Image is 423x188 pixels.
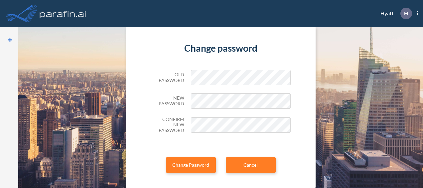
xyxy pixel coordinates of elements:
h5: New Password [151,95,184,107]
img: logo [38,7,87,20]
div: Hyatt [370,8,418,19]
h5: Old Password [151,72,184,83]
p: H [404,10,408,16]
h4: Change password [151,43,291,54]
button: Change Password [166,157,216,173]
a: Cancel [226,157,276,173]
h5: Confirm New Password [151,117,184,133]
